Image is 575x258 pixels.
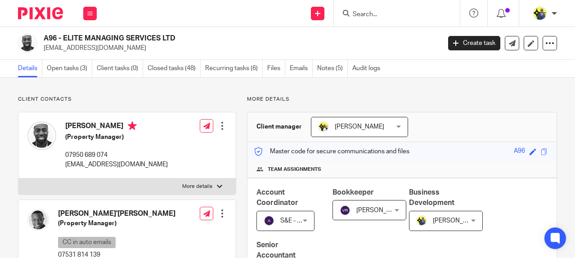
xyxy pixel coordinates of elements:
img: svg%3E [340,205,350,216]
img: svg%3E [264,215,274,226]
span: [PERSON_NAME] [335,124,384,130]
img: Pixie [18,7,63,19]
img: Dennis-Starbridge.jpg [533,6,547,21]
a: Details [18,60,42,77]
h3: Client manager [256,122,302,131]
p: Client contacts [18,96,236,103]
img: Mohammed%20Saadu%20(Manny).jpg [27,209,49,231]
a: Audit logs [352,60,385,77]
img: Peter%20Adebayo.jpg [27,121,56,150]
a: Recurring tasks (6) [205,60,263,77]
img: Dennis-Starbridge.jpg [416,215,427,226]
p: [EMAIL_ADDRESS][DOMAIN_NAME] [65,160,168,169]
p: Master code for secure communications and files [254,147,409,156]
a: Emails [290,60,313,77]
span: Bookkeeper [332,189,374,196]
span: Business Development [409,189,454,206]
span: S&E - AC [280,218,305,224]
span: Account Coordinator [256,189,298,206]
span: Team assignments [268,166,321,173]
p: CC in auto emails [58,237,116,248]
a: Client tasks (0) [97,60,143,77]
p: More details [247,96,557,103]
h4: [PERSON_NAME] [65,121,168,133]
img: Peter%20Adebayo.jpg [18,34,37,53]
a: Notes (5) [317,60,348,77]
img: Carine-Starbridge.jpg [318,121,329,132]
span: [PERSON_NAME] [356,207,406,214]
a: Closed tasks (48) [148,60,201,77]
a: Open tasks (3) [47,60,92,77]
p: 07950 689 074 [65,151,168,160]
p: More details [182,183,212,190]
div: A96 [514,147,525,157]
h2: A96 - ELITE MANAGING SERVICES LTD [44,34,356,43]
p: [EMAIL_ADDRESS][DOMAIN_NAME] [44,44,435,53]
h5: (Property Manager) [65,133,168,142]
a: Files [267,60,285,77]
span: [PERSON_NAME] [433,218,482,224]
input: Search [352,11,433,19]
h4: [PERSON_NAME]'[PERSON_NAME] [58,209,175,218]
i: Primary [128,121,137,130]
a: Create task [448,36,500,50]
h5: (Property Manager) [58,219,175,228]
